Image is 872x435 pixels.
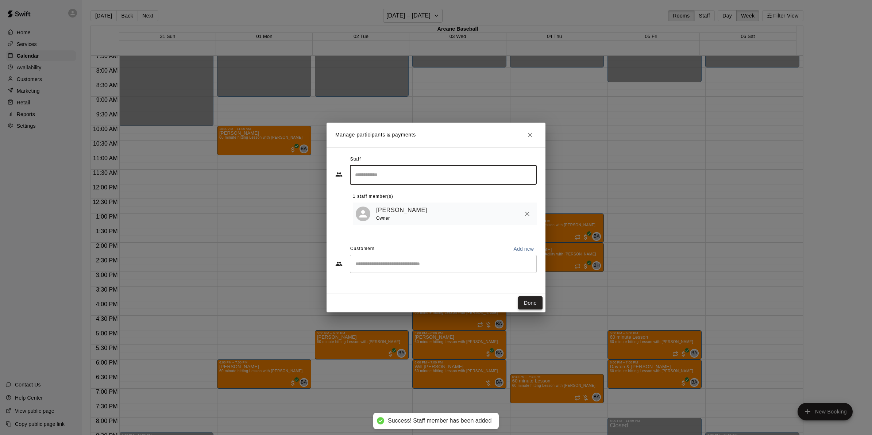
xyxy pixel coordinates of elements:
[510,243,537,255] button: Add new
[335,171,343,178] svg: Staff
[350,243,375,255] span: Customers
[521,207,534,220] button: Remove
[350,165,537,185] div: Search staff
[376,205,427,215] a: [PERSON_NAME]
[388,417,491,425] div: Success! Staff member has been added
[335,260,343,267] svg: Customers
[524,128,537,142] button: Close
[353,191,393,203] span: 1 staff member(s)
[518,296,543,310] button: Done
[513,245,534,253] p: Add new
[335,131,416,139] p: Manage participants & payments
[356,207,370,221] div: Bryan Anderson
[376,216,390,221] span: Owner
[350,154,361,165] span: Staff
[350,255,537,273] div: Start typing to search customers...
